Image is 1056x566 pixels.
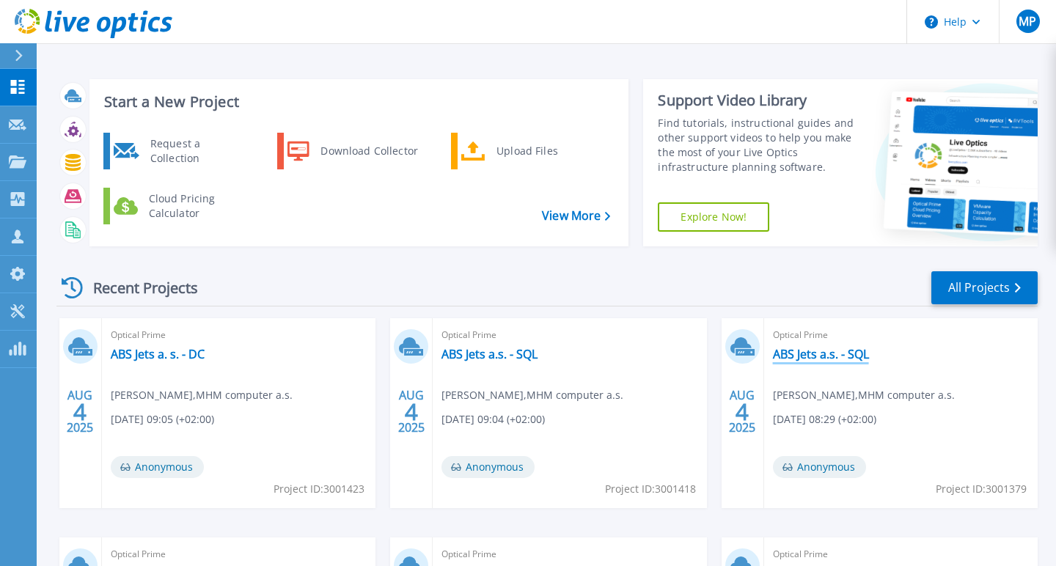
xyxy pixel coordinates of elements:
span: Optical Prime [441,546,697,562]
div: Cloud Pricing Calculator [142,191,250,221]
span: 4 [73,405,87,418]
span: 4 [736,405,749,418]
span: Optical Prime [111,546,367,562]
div: Recent Projects [56,270,218,306]
span: [PERSON_NAME] , MHM computer a.s. [773,387,955,403]
span: Anonymous [441,456,535,478]
a: Download Collector [277,133,428,169]
a: Request a Collection [103,133,254,169]
span: Optical Prime [773,327,1029,343]
div: Upload Files [489,136,598,166]
span: Anonymous [111,456,204,478]
span: [DATE] 09:04 (+02:00) [441,411,545,427]
span: MP [1019,15,1036,27]
span: [DATE] 09:05 (+02:00) [111,411,214,427]
div: AUG 2025 [728,385,756,438]
span: Project ID: 3001379 [936,481,1027,497]
a: Upload Files [451,133,601,169]
span: Optical Prime [111,327,367,343]
span: Project ID: 3001418 [605,481,696,497]
div: Support Video Library [658,91,855,110]
span: 4 [405,405,418,418]
span: Optical Prime [773,546,1029,562]
span: Project ID: 3001423 [274,481,364,497]
div: AUG 2025 [397,385,425,438]
span: [DATE] 08:29 (+02:00) [773,411,876,427]
span: [PERSON_NAME] , MHM computer a.s. [441,387,623,403]
span: Anonymous [773,456,866,478]
a: ABS Jets a.s. - SQL [773,347,869,361]
div: Request a Collection [143,136,250,166]
div: Download Collector [313,136,424,166]
div: AUG 2025 [66,385,94,438]
a: ABS Jets a.s. - SQL [441,347,538,361]
a: ABS Jets a. s. - DC [111,347,205,361]
div: Find tutorials, instructional guides and other support videos to help you make the most of your L... [658,116,855,174]
span: Optical Prime [441,327,697,343]
a: Cloud Pricing Calculator [103,188,254,224]
span: [PERSON_NAME] , MHM computer a.s. [111,387,293,403]
a: All Projects [931,271,1038,304]
a: Explore Now! [658,202,769,232]
a: View More [542,209,610,223]
h3: Start a New Project [104,94,610,110]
